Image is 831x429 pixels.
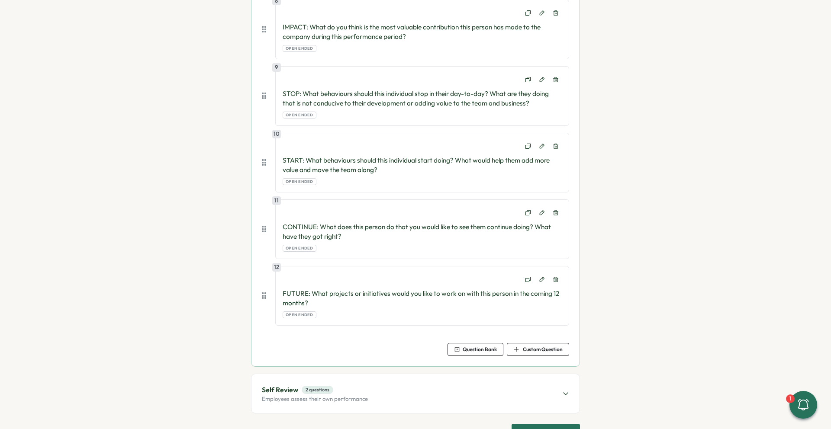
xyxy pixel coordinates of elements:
[286,179,313,185] span: Open ended
[262,384,298,395] p: Self Review
[789,391,817,419] button: 1
[286,112,313,118] span: Open ended
[286,45,313,51] span: Open ended
[463,347,497,352] span: Question Bank
[272,263,281,272] div: 12
[507,343,569,356] button: Custom Question
[286,312,313,318] span: Open ended
[283,89,562,108] p: STOP: What behaviours should this individual stop in their day-to-day? What are they doing that i...
[272,63,281,72] div: 9
[262,395,368,403] p: Employees assess their own performance
[523,347,563,352] span: Custom Question
[302,386,333,394] span: 2 questions
[272,196,281,205] div: 11
[283,222,562,241] p: CONTINUE: What does this person do that you would like to see them continue doing? What have they...
[272,130,281,138] div: 10
[786,394,795,403] div: 1
[448,343,503,356] button: Question Bank
[283,289,562,308] p: FUTURE: What projects or initiatives would you like to work on with this person in the coming 12 ...
[283,22,562,42] p: IMPACT: What do you think is the most valuable contribution this person has made to the company d...
[283,156,562,175] p: START: What behaviours should this individual start doing? What would help them add more value an...
[286,245,313,251] span: Open ended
